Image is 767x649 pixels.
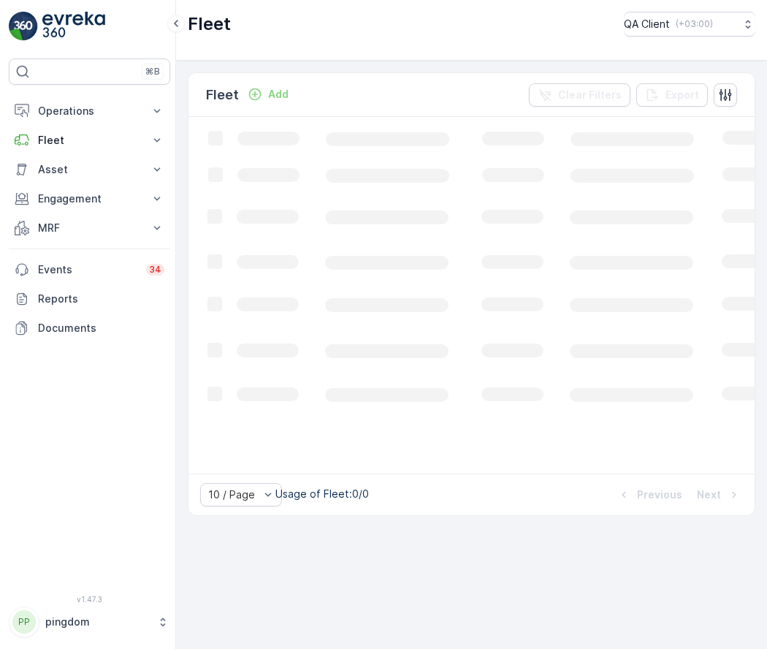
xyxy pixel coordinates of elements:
[636,83,708,107] button: Export
[38,191,141,206] p: Engagement
[9,184,170,213] button: Engagement
[149,264,161,276] p: 34
[9,12,38,41] img: logo
[38,133,141,148] p: Fleet
[38,162,141,177] p: Asset
[9,595,170,604] span: v 1.47.3
[38,321,164,335] p: Documents
[9,213,170,243] button: MRF
[665,88,699,102] p: Export
[9,607,170,637] button: PPpingdom
[624,12,755,37] button: QA Client(+03:00)
[695,486,743,504] button: Next
[38,292,164,306] p: Reports
[45,615,150,629] p: pingdom
[38,104,141,118] p: Operations
[615,486,684,504] button: Previous
[42,12,105,41] img: logo_light-DOdMpM7g.png
[9,126,170,155] button: Fleet
[9,314,170,343] a: Documents
[275,487,369,501] p: Usage of Fleet : 0/0
[38,262,137,277] p: Events
[38,221,141,235] p: MRF
[529,83,630,107] button: Clear Filters
[12,610,36,634] div: PP
[188,12,231,36] p: Fleet
[9,284,170,314] a: Reports
[206,85,239,105] p: Fleet
[145,66,160,77] p: ⌘B
[9,255,170,284] a: Events34
[9,155,170,184] button: Asset
[242,86,294,103] button: Add
[9,96,170,126] button: Operations
[624,17,670,31] p: QA Client
[637,487,682,502] p: Previous
[558,88,622,102] p: Clear Filters
[268,87,289,102] p: Add
[697,487,721,502] p: Next
[676,18,713,30] p: ( +03:00 )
